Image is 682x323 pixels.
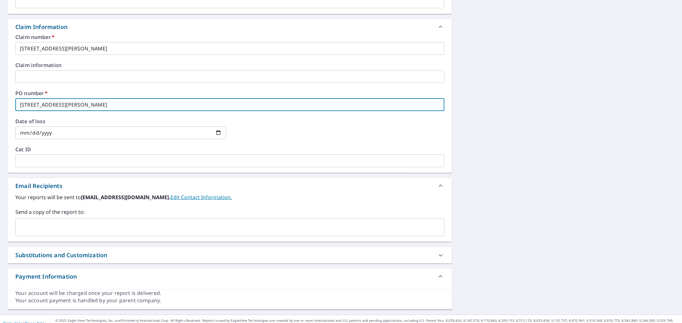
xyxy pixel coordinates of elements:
div: Email Recipients [8,178,452,193]
div: Payment Information [15,272,77,281]
div: Email Recipients [15,182,62,190]
div: Your account will be charged once your report is delivered. [15,289,444,297]
label: Claim information [15,63,444,68]
div: Substitutions and Customization [15,251,107,259]
a: EditContactInfo [170,194,232,201]
label: Claim number [15,34,444,40]
label: Send a copy of the report to: [15,208,444,216]
label: PO number [15,91,444,96]
div: Payment Information [8,269,452,284]
div: Substitutions and Customization [8,247,452,263]
label: Your reports will be sent to [15,193,444,201]
b: [EMAIL_ADDRESS][DOMAIN_NAME]. [81,194,170,201]
div: Claim Information [8,19,452,34]
label: Cat ID [15,147,444,152]
div: Claim Information [15,23,67,31]
div: Your account payment is handled by your parent company. [15,297,444,304]
label: Date of loss [15,119,226,124]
